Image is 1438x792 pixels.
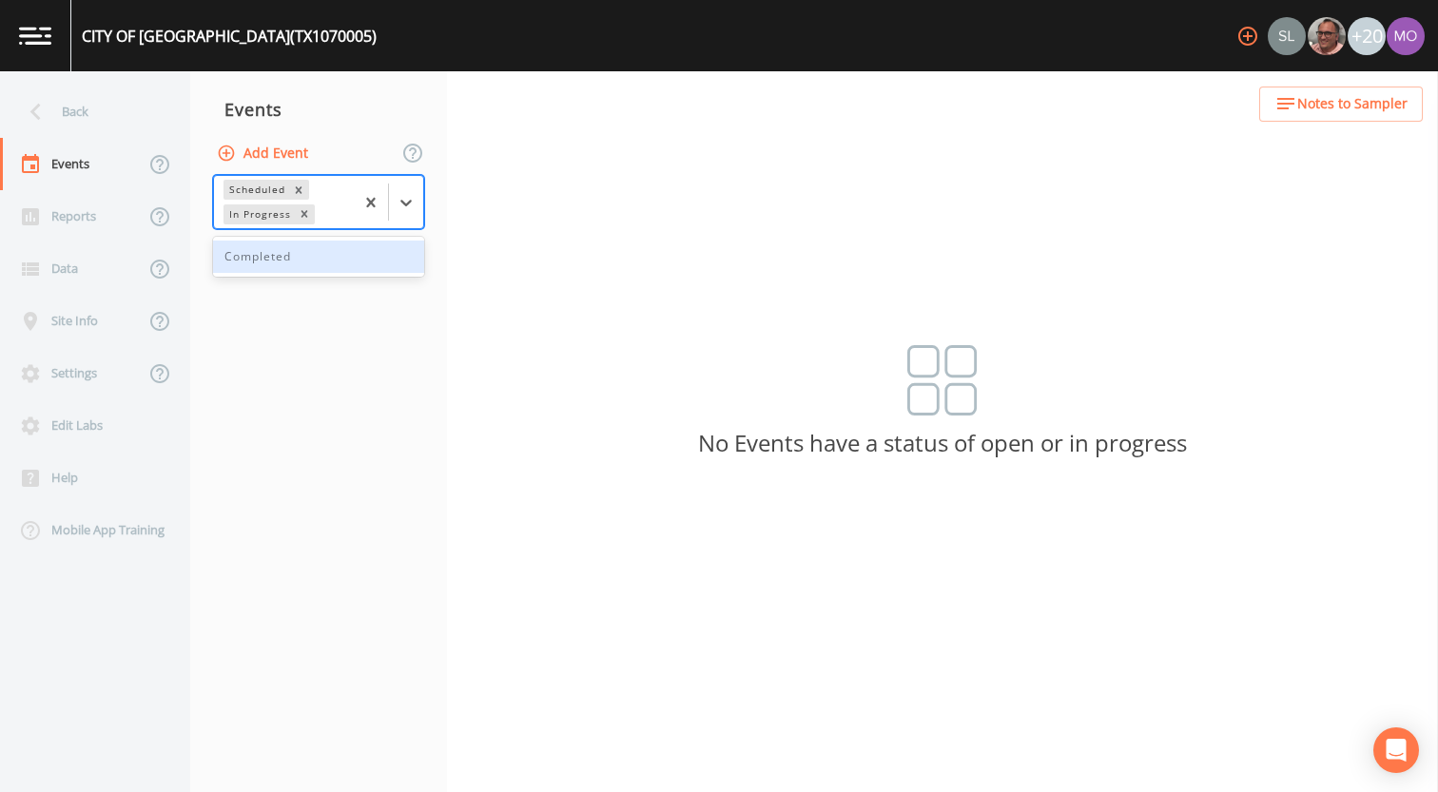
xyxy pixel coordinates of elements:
[1267,17,1307,55] div: Sloan Rigamonti
[1348,17,1386,55] div: +20
[213,136,316,171] button: Add Event
[288,180,309,200] div: Remove Scheduled
[82,25,377,48] div: CITY OF [GEOGRAPHIC_DATA] (TX1070005)
[1259,87,1423,122] button: Notes to Sampler
[1268,17,1306,55] img: 0d5b2d5fd6ef1337b72e1b2735c28582
[1308,17,1346,55] img: e2d790fa78825a4bb76dcb6ab311d44c
[1373,727,1419,773] div: Open Intercom Messenger
[294,204,315,224] div: Remove In Progress
[213,241,424,273] div: Completed
[1307,17,1347,55] div: Mike Franklin
[190,86,447,133] div: Events
[19,27,51,45] img: logo
[223,204,294,224] div: In Progress
[447,435,1438,452] p: No Events have a status of open or in progress
[223,180,288,200] div: Scheduled
[907,345,978,415] img: svg%3e
[1297,92,1408,116] span: Notes to Sampler
[1387,17,1425,55] img: 4e251478aba98ce068fb7eae8f78b90c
